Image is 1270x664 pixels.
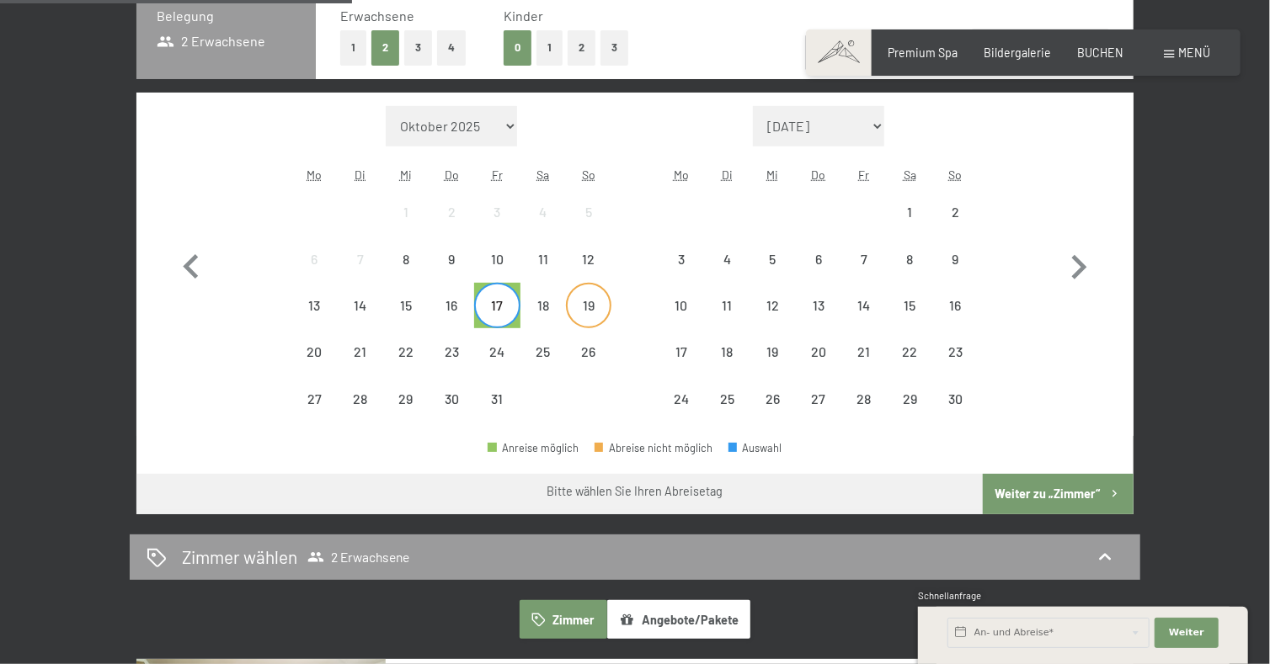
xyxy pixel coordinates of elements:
div: Wed Nov 12 2025 [750,283,795,328]
div: Abreise möglich [474,283,520,328]
div: Mon Nov 17 2025 [659,329,704,374]
button: Zimmer [520,600,607,639]
div: Sun Nov 09 2025 [933,236,979,282]
button: 2 [371,30,399,65]
div: Abreise nicht möglich [474,329,520,374]
div: Abreise nicht möglich [659,283,704,328]
abbr: Donnerstag [811,167,825,182]
div: Abreise nicht möglich [520,189,566,235]
div: Abreise nicht möglich [291,283,337,328]
div: 21 [843,345,885,387]
button: Vorheriger Monat [167,106,216,422]
div: Wed Oct 08 2025 [383,236,429,282]
div: 22 [888,345,931,387]
div: Abreise nicht möglich [704,283,750,328]
div: Thu Oct 02 2025 [429,189,474,235]
div: 23 [430,345,472,387]
div: Abreise nicht möglich [383,283,429,328]
div: Sat Oct 25 2025 [520,329,566,374]
div: 30 [430,392,472,434]
div: 16 [935,299,977,341]
div: 29 [385,392,427,434]
div: Abreise nicht möglich [429,329,474,374]
div: 10 [660,299,702,341]
div: Mon Oct 13 2025 [291,283,337,328]
div: 8 [385,252,427,295]
div: Wed Oct 29 2025 [383,375,429,421]
div: Sat Nov 29 2025 [887,375,932,421]
div: Abreise nicht möglich [933,283,979,328]
div: 7 [339,252,381,295]
div: Fri Oct 10 2025 [474,236,520,282]
div: 18 [706,345,748,387]
div: Abreise nicht möglich [383,236,429,282]
div: Wed Nov 05 2025 [750,236,795,282]
button: Angebote/Pakete [607,600,750,639]
div: 11 [522,252,564,295]
div: Abreise nicht möglich [933,329,979,374]
div: 5 [568,205,610,247]
div: Fri Nov 14 2025 [841,283,887,328]
div: Fri Nov 28 2025 [841,375,887,421]
div: Thu Oct 30 2025 [429,375,474,421]
div: Abreise nicht möglich [796,329,841,374]
div: 1 [888,205,931,247]
span: 2 Erwachsene [307,549,409,566]
div: Sun Oct 12 2025 [566,236,611,282]
div: 24 [660,392,702,434]
div: Abreise nicht möglich [704,236,750,282]
div: Abreise nicht möglich [750,329,795,374]
div: 3 [660,252,702,295]
div: Abreise nicht möglich [796,283,841,328]
div: Abreise nicht möglich [750,375,795,421]
span: 2 Erwachsene [157,32,265,50]
div: Abreise nicht möglich [704,375,750,421]
div: Abreise nicht möglich [704,329,750,374]
div: 30 [935,392,977,434]
div: Tue Nov 18 2025 [704,329,750,374]
div: 24 [476,345,518,387]
div: 20 [293,345,335,387]
div: Fri Oct 17 2025 [474,283,520,328]
div: Abreise nicht möglich [933,375,979,421]
div: 12 [751,299,793,341]
div: Fri Oct 24 2025 [474,329,520,374]
div: Anreise möglich [488,443,579,454]
div: 15 [888,299,931,341]
div: Tue Nov 11 2025 [704,283,750,328]
div: Abreise nicht möglich [659,236,704,282]
div: 9 [430,252,472,295]
div: Abreise nicht möglich [520,236,566,282]
div: 6 [798,252,840,295]
button: Weiter zu „Zimmer“ [983,474,1134,514]
div: Abreise nicht möglich [750,236,795,282]
abbr: Sonntag [582,167,595,182]
div: Sun Nov 30 2025 [933,375,979,421]
div: Auswahl [728,443,782,454]
div: Abreise nicht möglich [887,283,932,328]
div: Abreise nicht möglich [595,443,712,454]
div: 15 [385,299,427,341]
div: 7 [843,252,885,295]
div: Abreise nicht möglich [750,283,795,328]
div: Abreise nicht möglich [429,375,474,421]
span: Weiter [1169,626,1204,640]
div: Wed Nov 26 2025 [750,375,795,421]
button: Zimmer hinzufügen [972,29,1109,66]
div: Abreise nicht möglich [841,236,887,282]
div: Thu Nov 13 2025 [796,283,841,328]
div: 20 [798,345,840,387]
div: Sun Oct 26 2025 [566,329,611,374]
button: 0 [504,30,531,65]
div: Mon Nov 03 2025 [659,236,704,282]
div: 16 [430,299,472,341]
div: Abreise nicht möglich [429,236,474,282]
a: BUCHEN [1077,45,1123,60]
div: 21 [339,345,381,387]
div: Abreise nicht möglich [933,189,979,235]
abbr: Montag [674,167,689,182]
div: Sat Oct 11 2025 [520,236,566,282]
div: 22 [385,345,427,387]
div: Abreise nicht möglich [337,236,382,282]
button: Nächster Monat [1054,106,1103,422]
